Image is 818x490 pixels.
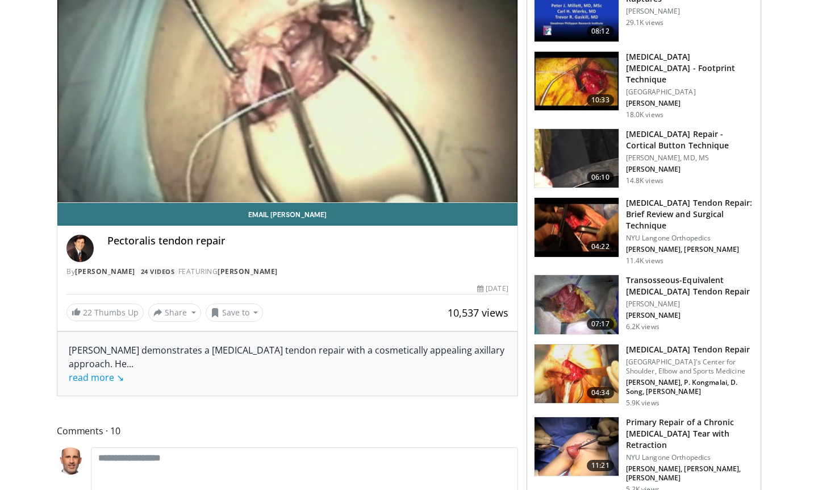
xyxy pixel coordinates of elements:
[626,51,754,85] h3: [MEDICAL_DATA] [MEDICAL_DATA] - Footprint Technique
[626,7,754,16] p: [PERSON_NAME]
[587,172,614,183] span: 06:10
[57,203,517,226] a: Email [PERSON_NAME]
[69,358,133,384] span: ...
[83,307,92,318] span: 22
[626,245,754,254] p: [PERSON_NAME], [PERSON_NAME]
[69,371,124,384] a: read more ↘
[626,398,660,408] p: 5.9K views
[535,129,619,188] img: XzOTlMlQSGUnbGTX4xMDoxOjA4MTsiGN.150x105_q85_crop-smart_upscale.jpg
[587,318,614,330] span: 07:17
[626,378,754,396] p: [PERSON_NAME], P. Kongmalai, D. Song, [PERSON_NAME]
[534,51,754,119] a: 10:33 [MEDICAL_DATA] [MEDICAL_DATA] - Footprint Technique [GEOGRAPHIC_DATA] [PERSON_NAME] 18.0K v...
[587,387,614,398] span: 04:34
[587,94,614,106] span: 10:33
[535,275,619,334] img: 65628166-7933-4fb2-9bec-eeae485a75de.150x105_q85_crop-smart_upscale.jpg
[626,88,754,97] p: [GEOGRAPHIC_DATA]
[535,198,619,257] img: E-HI8y-Omg85H4KX4xMDoxOmdtO40mAx.150x105_q85_crop-smart_upscale.jpg
[535,52,619,111] img: Picture_9_1_3.png.150x105_q85_crop-smart_upscale.jpg
[626,300,754,309] p: [PERSON_NAME]
[57,447,84,475] img: Avatar
[626,275,754,297] h3: Transosseous-Equivalent [MEDICAL_DATA] Tendon Repair
[107,235,508,247] h4: Pectoralis tendon repair
[626,128,754,151] h3: [MEDICAL_DATA] Repair - Cortical Button Technique
[626,153,754,163] p: [PERSON_NAME], MD, MS
[626,358,754,376] p: [GEOGRAPHIC_DATA]'s Center for Shoulder, Elbow and Sports Medicine
[626,18,663,27] p: 29.1K views
[626,256,663,265] p: 11.4K views
[626,417,754,451] h3: Primary Repair of a Chronic [MEDICAL_DATA] Tear with Retraction
[626,311,754,320] p: [PERSON_NAME]
[626,176,663,185] p: 14.8K views
[626,165,754,174] p: [PERSON_NAME]
[587,26,614,37] span: 08:12
[626,110,663,119] p: 18.0K views
[587,460,614,471] span: 11:21
[626,99,754,108] p: [PERSON_NAME]
[148,304,201,322] button: Share
[535,417,619,476] img: 4b03da39-c807-45b7-b8be-9d6232d22bcf.jpg.150x105_q85_crop-smart_upscale.jpg
[535,344,619,404] img: 915a656b-338a-4629-b69e-d799375c267b.150x105_q85_crop-smart_upscale.jpg
[66,235,94,262] img: Avatar
[448,306,508,319] span: 10,537 views
[66,304,144,321] a: 22 Thumbs Up
[626,322,660,331] p: 6.2K views
[534,197,754,265] a: 04:22 [MEDICAL_DATA] Tendon Repair: Brief Review and Surgical Technique NYU Langone Orthopedics [...
[75,267,135,276] a: [PERSON_NAME]
[534,344,754,408] a: 04:34 [MEDICAL_DATA] Tendon Repair [GEOGRAPHIC_DATA]'s Center for Shoulder, Elbow and Sports Medi...
[626,197,754,231] h3: [MEDICAL_DATA] Tendon Repair: Brief Review and Surgical Technique
[57,423,518,438] span: Comments 10
[69,343,506,384] div: [PERSON_NAME] demonstrates a [MEDICAL_DATA] tendon repair with a cosmetically appealing axillary ...
[626,344,754,355] h3: [MEDICAL_DATA] Tendon Repair
[66,267,508,277] div: By FEATURING
[218,267,278,276] a: [PERSON_NAME]
[534,275,754,335] a: 07:17 Transosseous-Equivalent [MEDICAL_DATA] Tendon Repair [PERSON_NAME] [PERSON_NAME] 6.2K views
[534,128,754,189] a: 06:10 [MEDICAL_DATA] Repair - Cortical Button Technique [PERSON_NAME], MD, MS [PERSON_NAME] 14.8K...
[626,453,754,462] p: NYU Langone Orthopedics
[137,267,178,276] a: 24 Videos
[626,234,754,243] p: NYU Langone Orthopedics
[626,464,754,483] p: [PERSON_NAME], [PERSON_NAME], [PERSON_NAME]
[206,304,264,322] button: Save to
[477,284,508,294] div: [DATE]
[587,241,614,252] span: 04:22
